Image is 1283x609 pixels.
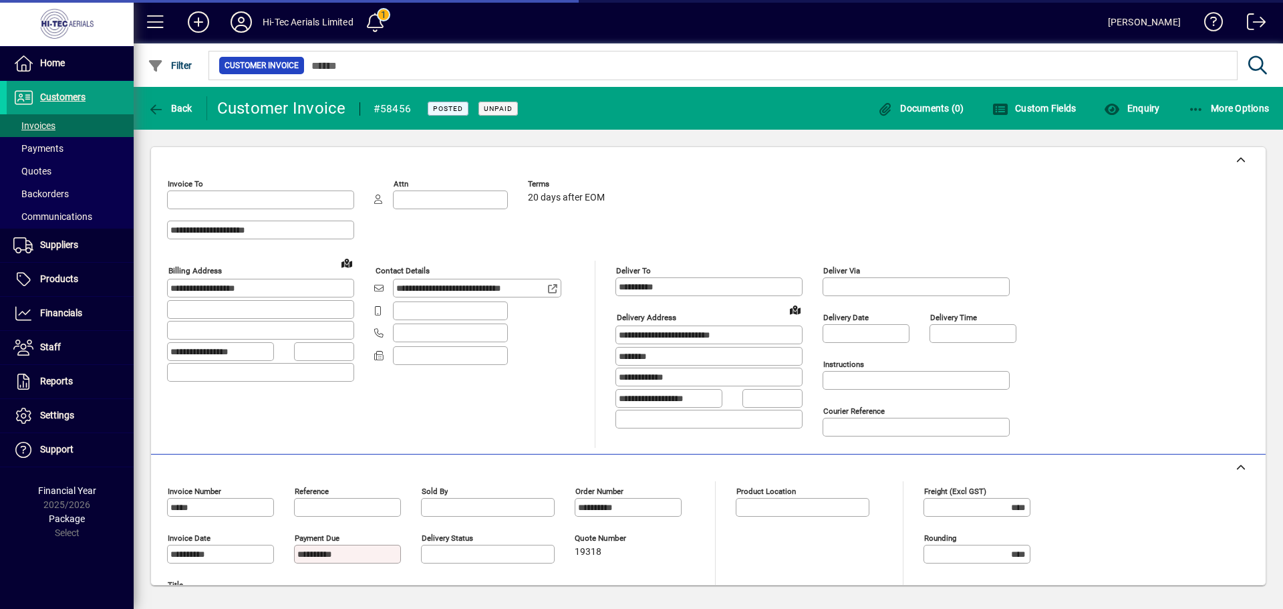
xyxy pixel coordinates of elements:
span: Settings [40,410,74,420]
span: Support [40,444,74,455]
a: Staff [7,331,134,364]
span: Custom Fields [992,103,1077,114]
span: Staff [40,342,61,352]
mat-label: Attn [394,179,408,189]
span: Invoices [13,120,55,131]
mat-label: Delivery date [823,313,869,322]
span: Communications [13,211,92,222]
div: Customer Invoice [217,98,346,119]
span: Customers [40,92,86,102]
a: Suppliers [7,229,134,262]
span: Financials [40,308,82,318]
a: Support [7,433,134,467]
span: Products [40,273,78,284]
span: Home [40,57,65,68]
span: Quotes [13,166,51,176]
a: Backorders [7,182,134,205]
span: Enquiry [1104,103,1159,114]
span: Documents (0) [877,103,964,114]
button: Add [177,10,220,34]
mat-label: Title [168,580,183,590]
mat-label: Reference [295,487,329,496]
div: Hi-Tec Aerials Limited [263,11,353,33]
mat-label: Deliver via [823,266,860,275]
span: Back [148,103,192,114]
span: Backorders [13,189,69,199]
mat-label: Order number [575,487,623,496]
span: Quote number [575,534,655,543]
a: Financials [7,297,134,330]
a: Logout [1237,3,1266,46]
span: Unpaid [484,104,513,113]
mat-label: Instructions [823,360,864,369]
span: Reports [40,376,73,386]
button: Enquiry [1101,96,1163,120]
button: Custom Fields [989,96,1080,120]
span: Filter [148,60,192,71]
span: Package [49,513,85,524]
span: Customer Invoice [225,59,299,72]
div: [PERSON_NAME] [1108,11,1181,33]
span: 20 days after EOM [528,193,605,203]
mat-label: Delivery time [930,313,977,322]
span: Posted [433,104,463,113]
button: Documents (0) [874,96,968,120]
button: Filter [144,53,196,78]
mat-label: Invoice number [168,487,221,496]
button: Back [144,96,196,120]
mat-label: Payment due [295,533,339,543]
a: Payments [7,137,134,160]
span: Terms [528,180,608,189]
span: More Options [1188,103,1270,114]
a: Settings [7,399,134,433]
a: Products [7,263,134,296]
mat-label: Invoice To [168,179,203,189]
button: Profile [220,10,263,34]
a: View on map [785,299,806,320]
a: View on map [336,252,358,273]
mat-label: Rounding [924,533,956,543]
span: Suppliers [40,239,78,250]
a: Home [7,47,134,80]
span: Financial Year [38,485,96,496]
mat-label: Invoice date [168,533,210,543]
a: Reports [7,365,134,398]
mat-label: Courier Reference [823,406,885,416]
span: 19318 [575,547,601,558]
mat-label: Freight (excl GST) [924,487,986,496]
a: Communications [7,205,134,228]
a: Invoices [7,114,134,137]
mat-label: Delivery status [422,533,473,543]
span: Payments [13,143,63,154]
a: Knowledge Base [1194,3,1224,46]
div: #58456 [374,98,412,120]
mat-label: Deliver To [616,266,651,275]
mat-label: Sold by [422,487,448,496]
a: Quotes [7,160,134,182]
mat-label: Product location [736,487,796,496]
button: More Options [1185,96,1273,120]
app-page-header-button: Back [134,96,207,120]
